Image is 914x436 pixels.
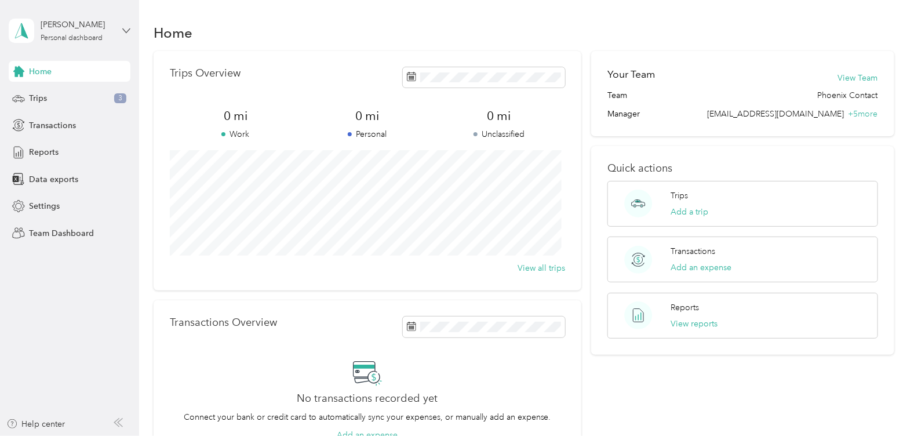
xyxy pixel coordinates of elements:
[29,146,59,158] span: Reports
[607,89,627,101] span: Team
[29,119,76,132] span: Transactions
[838,72,878,84] button: View Team
[29,92,47,104] span: Trips
[671,190,689,202] p: Trips
[607,108,640,120] span: Manager
[29,66,52,78] span: Home
[518,262,565,274] button: View all trips
[170,108,301,124] span: 0 mi
[671,318,718,330] button: View reports
[29,227,94,239] span: Team Dashboard
[297,393,438,405] h2: No transactions recorded yet
[607,67,655,82] h2: Your Team
[170,128,301,140] p: Work
[41,19,113,31] div: [PERSON_NAME]
[170,317,277,329] p: Transactions Overview
[708,109,844,119] span: [EMAIL_ADDRESS][DOMAIN_NAME]
[671,301,700,314] p: Reports
[114,93,126,104] span: 3
[301,128,433,140] p: Personal
[849,109,878,119] span: + 5 more
[41,35,103,42] div: Personal dashboard
[170,67,241,79] p: Trips Overview
[671,206,709,218] button: Add a trip
[29,200,60,212] span: Settings
[301,108,433,124] span: 0 mi
[671,261,732,274] button: Add an expense
[184,411,551,423] p: Connect your bank or credit card to automatically sync your expenses, or manually add an expense.
[849,371,914,436] iframe: Everlance-gr Chat Button Frame
[671,245,716,257] p: Transactions
[154,27,192,39] h1: Home
[433,108,565,124] span: 0 mi
[29,173,78,186] span: Data exports
[6,418,65,430] button: Help center
[818,89,878,101] span: Phoenix Contact
[607,162,877,175] p: Quick actions
[433,128,565,140] p: Unclassified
